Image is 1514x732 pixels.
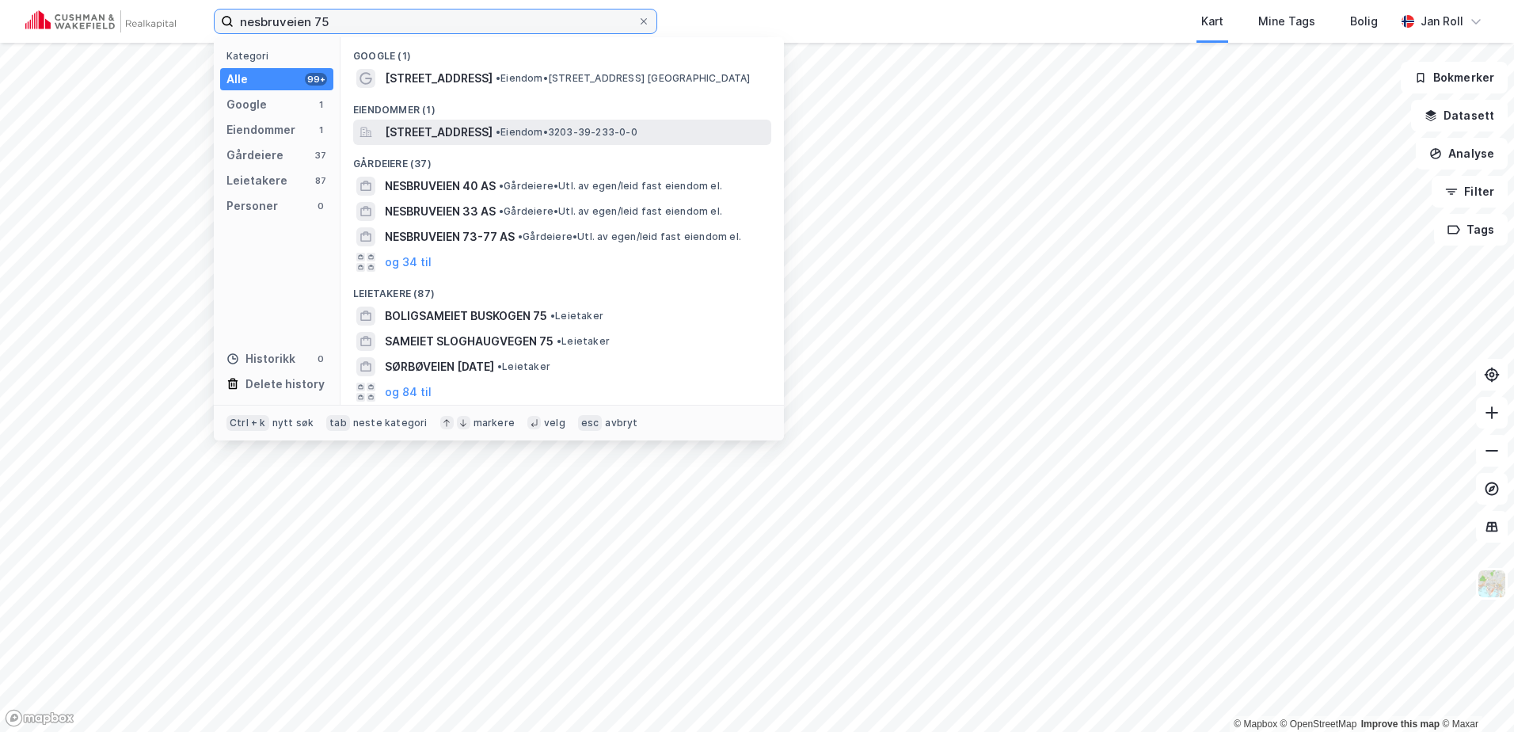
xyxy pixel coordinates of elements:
[234,10,637,33] input: Søk på adresse, matrikkel, gårdeiere, leietakere eller personer
[550,310,555,322] span: •
[605,417,637,429] div: avbryt
[326,415,350,431] div: tab
[1401,62,1508,93] button: Bokmerker
[497,360,502,372] span: •
[385,307,547,326] span: BOLIGSAMEIET BUSKOGEN 75
[305,73,327,86] div: 99+
[314,98,327,111] div: 1
[314,353,327,365] div: 0
[1435,656,1514,732] div: Kontrollprogram for chat
[1234,719,1277,730] a: Mapbox
[499,180,722,193] span: Gårdeiere • Utl. av egen/leid fast eiendom el.
[1416,138,1508,170] button: Analyse
[226,171,287,190] div: Leietakere
[385,383,432,402] button: og 84 til
[496,72,751,85] span: Eiendom • [STREET_ADDRESS] [GEOGRAPHIC_DATA]
[544,417,565,429] div: velg
[226,349,295,368] div: Historikk
[385,253,432,272] button: og 34 til
[340,275,784,303] div: Leietakere (87)
[385,357,494,376] span: SØRBØVEIEN [DATE]
[385,69,493,88] span: [STREET_ADDRESS]
[1477,569,1507,599] img: Z
[314,124,327,136] div: 1
[499,205,504,217] span: •
[226,95,267,114] div: Google
[1280,719,1357,730] a: OpenStreetMap
[226,196,278,215] div: Personer
[578,415,603,431] div: esc
[226,50,333,62] div: Kategori
[340,37,784,66] div: Google (1)
[340,91,784,120] div: Eiendommer (1)
[499,205,722,218] span: Gårdeiere • Utl. av egen/leid fast eiendom el.
[1201,12,1223,31] div: Kart
[1421,12,1463,31] div: Jan Roll
[226,70,248,89] div: Alle
[497,360,550,373] span: Leietaker
[1350,12,1378,31] div: Bolig
[557,335,610,348] span: Leietaker
[245,375,325,394] div: Delete history
[385,177,496,196] span: NESBRUVEIEN 40 AS
[272,417,314,429] div: nytt søk
[1361,719,1440,730] a: Improve this map
[518,231,523,242] span: •
[1434,214,1508,246] button: Tags
[314,174,327,187] div: 87
[385,123,493,142] span: [STREET_ADDRESS]
[557,335,561,347] span: •
[385,332,553,351] span: SAMEIET SLOGHAUGVEGEN 75
[340,145,784,173] div: Gårdeiere (37)
[25,10,176,32] img: cushman-wakefield-realkapital-logo.202ea83816669bd177139c58696a8fa1.svg
[353,417,428,429] div: neste kategori
[474,417,515,429] div: markere
[314,149,327,162] div: 37
[1435,656,1514,732] iframe: Chat Widget
[226,415,269,431] div: Ctrl + k
[496,126,500,138] span: •
[499,180,504,192] span: •
[496,72,500,84] span: •
[314,200,327,212] div: 0
[226,120,295,139] div: Eiendommer
[1411,100,1508,132] button: Datasett
[5,709,74,727] a: Mapbox homepage
[496,126,637,139] span: Eiendom • 3203-39-233-0-0
[550,310,603,322] span: Leietaker
[1258,12,1315,31] div: Mine Tags
[385,202,496,221] span: NESBRUVEIEN 33 AS
[226,146,283,165] div: Gårdeiere
[518,231,741,243] span: Gårdeiere • Utl. av egen/leid fast eiendom el.
[1432,176,1508,208] button: Filter
[385,227,515,246] span: NESBRUVEIEN 73-77 AS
